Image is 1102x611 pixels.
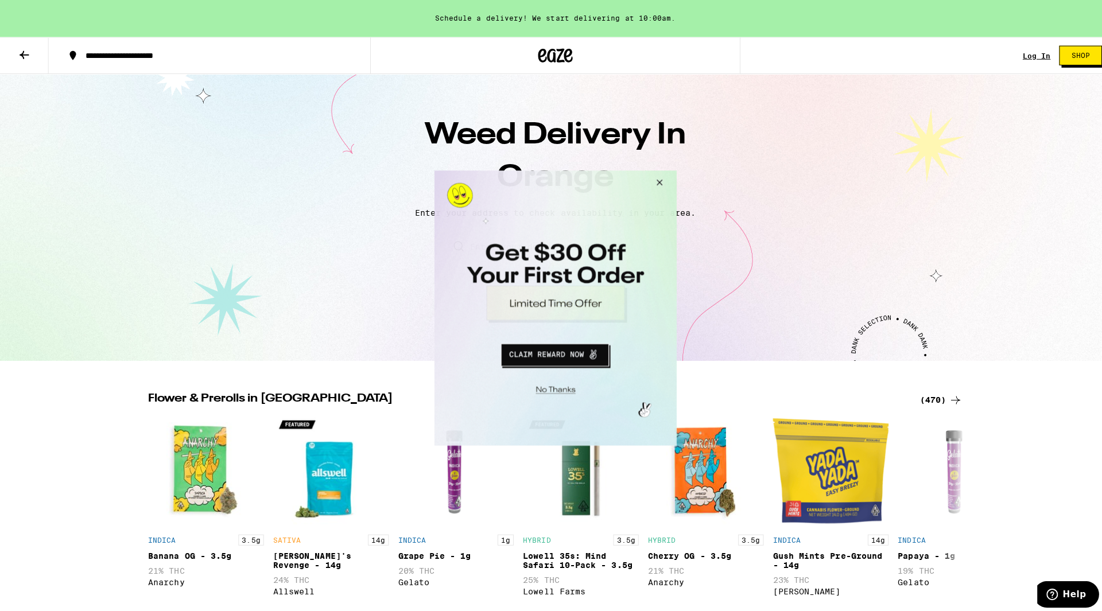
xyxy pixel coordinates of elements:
[767,532,794,539] p: INDICA
[1042,45,1102,65] a: Shop
[271,571,386,580] p: 24% THC
[494,161,609,191] span: Orange
[643,547,758,556] div: Cherry OG - 3.5g
[767,410,882,597] div: Open page for Gush Mints Pre-Ground - 14g from Yada Yada
[767,547,882,565] div: Gush Mints Pre-Ground - 14g
[431,169,672,442] div: Modal Overlay Box
[732,530,758,541] p: 3.5g
[147,390,899,404] h2: Flower & Prerolls in [GEOGRAPHIC_DATA]
[147,562,262,571] p: 21% THC
[395,532,422,539] p: INDICA
[1029,577,1091,605] iframe: Opens a widget where you can find more information
[1015,52,1042,59] a: Log In
[395,562,510,571] p: 20% THC
[891,547,1006,556] div: Papaya - 1g
[891,410,1006,597] div: Open page for Papaya - 1g from Gelato
[350,114,752,197] h1: Weed Delivery In
[643,562,758,571] p: 21% THC
[395,410,510,597] div: Open page for Grape Pie - 1g from Gelato
[767,582,882,591] div: [PERSON_NAME]
[431,169,672,442] iframe: Modal Overlay Box Frame
[643,532,670,539] p: HYBRID
[147,573,262,582] div: Anarchy
[147,410,262,524] img: Anarchy - Banana OG - 3.5g
[861,530,882,541] p: 14g
[395,573,510,582] div: Gelato
[767,410,882,524] img: Yada Yada - Gush Mints Pre-Ground - 14g
[643,410,758,597] div: Open page for Cherry OG - 3.5g from Anarchy
[365,530,386,541] p: 14g
[643,410,758,524] img: Anarchy - Cherry OG - 3.5g
[271,532,298,539] p: SATIVA
[147,532,174,539] p: INDICA
[147,547,262,556] div: Banana OG - 3.5g
[271,582,386,591] div: Allswell
[11,207,1091,216] p: Enter your address to check availability in your area.
[891,573,1006,582] div: Gelato
[271,410,386,524] img: Allswell - Jack's Revenge - 14g
[913,390,955,404] a: (470)
[494,530,510,541] p: 1g
[643,573,758,582] div: Anarchy
[519,582,634,591] div: Lowell Farms
[236,530,262,541] p: 3.5g
[519,532,546,539] p: HYBRID
[891,562,1006,571] p: 19% THC
[271,410,386,597] div: Open page for Jack's Revenge - 14g from Allswell
[1063,52,1081,59] span: Shop
[891,410,1006,524] img: Gelato - Papaya - 1g
[147,410,262,597] div: Open page for Banana OG - 3.5g from Anarchy
[519,410,634,524] img: Lowell Farms - Lowell 35s: Mind Safari 10-Pack - 3.5g
[519,571,634,580] p: 25% THC
[608,530,634,541] p: 3.5g
[1051,45,1093,65] button: Shop
[519,410,634,597] div: Open page for Lowell 35s: Mind Safari 10-Pack - 3.5g from Lowell Farms
[891,532,918,539] p: INDICA
[271,547,386,565] div: [PERSON_NAME]'s Revenge - 14g
[519,547,634,565] div: Lowell 35s: Mind Safari 10-Pack - 3.5g
[395,547,510,556] div: Grape Pie - 1g
[767,571,882,580] p: 23% THC
[395,410,510,524] img: Gelato - Grape Pie - 1g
